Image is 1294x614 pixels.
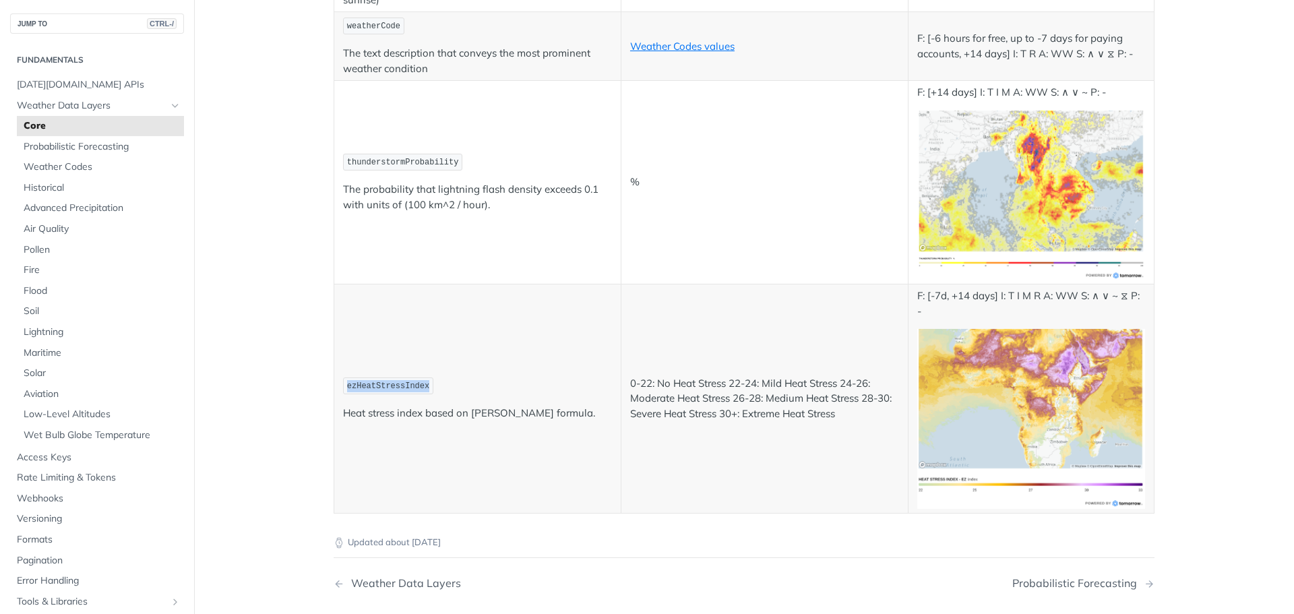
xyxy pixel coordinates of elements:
[17,116,184,136] a: Core
[17,260,184,280] a: Fire
[17,198,184,218] a: Advanced Precipitation
[917,411,1145,424] span: Expand image
[917,31,1145,61] p: F: [-6 hours for free, up to -7 days for paying accounts, +14 days] I: T R A: WW S: ∧ ∨ ⧖ P: -
[24,305,181,318] span: Soil
[10,571,184,591] a: Error Handling
[630,175,899,190] p: %
[343,182,612,212] p: The probability that lightning flash density exceeds 0.1 with units of (100 km^2 / hour).
[17,137,184,157] a: Probabilistic Forecasting
[24,408,181,421] span: Low-Level Altitudes
[17,451,181,464] span: Access Keys
[17,78,181,92] span: [DATE][DOMAIN_NAME] APIs
[24,284,181,298] span: Flood
[24,429,181,442] span: Wet Bulb Globe Temperature
[630,376,899,422] p: 0-22: No Heat Stress 22-24: Mild Heat Stress 24-26: Moderate Heat Stress 26-28: Medium Heat Stres...
[24,326,181,339] span: Lightning
[17,425,184,446] a: Wet Bulb Globe Temperature
[10,551,184,571] a: Pagination
[17,99,166,113] span: Weather Data Layers
[17,554,181,567] span: Pagination
[10,448,184,468] a: Access Keys
[170,100,181,111] button: Hide subpages for Weather Data Layers
[10,489,184,509] a: Webhooks
[10,468,184,488] a: Rate Limiting & Tokens
[24,346,181,360] span: Maritime
[17,281,184,301] a: Flood
[10,530,184,550] a: Formats
[24,388,181,401] span: Aviation
[630,40,735,53] a: Weather Codes values
[334,577,685,590] a: Previous Page: Weather Data Layers
[17,595,166,609] span: Tools & Libraries
[17,322,184,342] a: Lightning
[17,404,184,425] a: Low-Level Altitudes
[17,219,184,239] a: Air Quality
[917,288,1145,319] p: F: [-7d, +14 days] I: T I M R A: WW S: ∧ ∨ ~ ⧖ P: -
[17,343,184,363] a: Maritime
[17,178,184,198] a: Historical
[1012,577,1154,590] a: Next Page: Probabilistic Forecasting
[17,157,184,177] a: Weather Codes
[343,406,612,421] p: Heat stress index based on [PERSON_NAME] formula.
[344,577,461,590] div: Weather Data Layers
[17,512,181,526] span: Versioning
[10,13,184,34] button: JUMP TOCTRL-/
[24,181,181,195] span: Historical
[343,46,612,76] p: The text description that conveys the most prominent weather condition
[10,75,184,95] a: [DATE][DOMAIN_NAME] APIs
[17,363,184,383] a: Solar
[17,240,184,260] a: Pollen
[24,202,181,215] span: Advanced Precipitation
[17,574,181,588] span: Error Handling
[334,536,1154,549] p: Updated about [DATE]
[24,367,181,380] span: Solar
[24,119,181,133] span: Core
[10,592,184,612] a: Tools & LibrariesShow subpages for Tools & Libraries
[17,533,181,547] span: Formats
[17,471,181,485] span: Rate Limiting & Tokens
[17,492,181,505] span: Webhooks
[10,509,184,529] a: Versioning
[334,563,1154,603] nav: Pagination Controls
[24,140,181,154] span: Probabilistic Forecasting
[24,222,181,236] span: Air Quality
[24,264,181,277] span: Fire
[24,243,181,257] span: Pollen
[24,160,181,174] span: Weather Codes
[10,54,184,66] h2: Fundamentals
[347,381,429,391] span: ezHeatStressIndex
[147,18,177,29] span: CTRL-/
[10,96,184,116] a: Weather Data LayersHide subpages for Weather Data Layers
[1012,577,1144,590] div: Probabilistic Forecasting
[170,596,181,607] button: Show subpages for Tools & Libraries
[347,22,400,31] span: weatherCode
[17,384,184,404] a: Aviation
[17,301,184,321] a: Soil
[917,187,1145,200] span: Expand image
[347,158,459,167] span: thunderstormProbability
[917,85,1145,100] p: F: [+14 days] I: T I M A: WW S: ∧ ∨ ~ P: -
